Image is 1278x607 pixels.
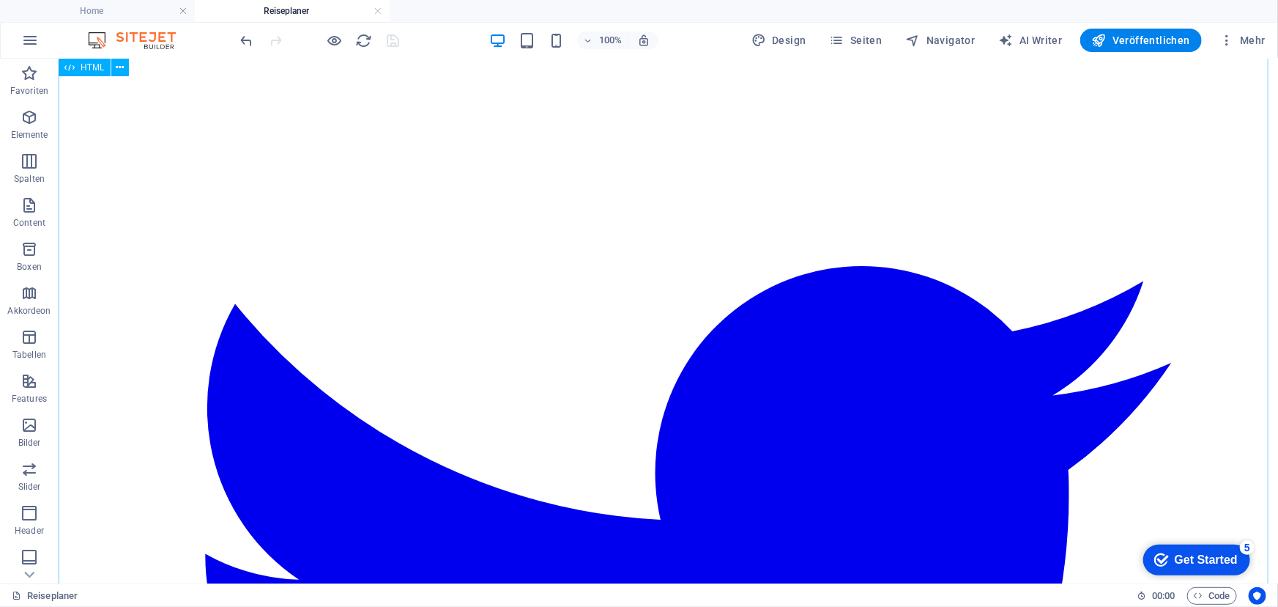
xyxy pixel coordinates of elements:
[12,393,47,405] p: Features
[1092,33,1190,48] span: Veröffentlichen
[11,129,48,141] p: Elemente
[15,525,44,537] p: Header
[195,3,390,19] h4: Reiseplaner
[999,33,1063,48] span: AI Writer
[1152,587,1175,605] span: 00 00
[18,437,41,449] p: Bilder
[900,29,981,52] button: Navigator
[1162,590,1164,601] span: :
[906,33,976,48] span: Navigator
[81,63,105,72] span: HTML
[238,32,256,49] button: undo
[599,32,623,49] h6: 100%
[824,29,888,52] button: Seiten
[1249,587,1266,605] button: Usercentrics
[1137,587,1175,605] h6: Session-Zeit
[239,32,256,49] i: Rückgängig: HTML ändern (Strg+Z)
[637,34,650,47] i: Bei Größenänderung Zoomstufe automatisch an das gewählte Gerät anpassen.
[993,29,1069,52] button: AI Writer
[577,32,629,49] button: 100%
[1080,29,1202,52] button: Veröffentlichen
[108,3,123,18] div: 5
[746,29,812,52] button: Design
[7,305,51,317] p: Akkordeon
[12,349,46,361] p: Tabellen
[1194,587,1230,605] span: Code
[10,85,48,97] p: Favoriten
[12,587,78,605] a: Klick, um Auswahl aufzuheben. Doppelklick öffnet Seitenverwaltung
[751,33,806,48] span: Design
[355,32,373,49] button: reload
[13,217,45,229] p: Content
[830,33,883,48] span: Seiten
[17,261,42,273] p: Boxen
[12,7,119,38] div: Get Started 5 items remaining, 0% complete
[1219,33,1266,48] span: Mehr
[1187,587,1237,605] button: Code
[356,32,373,49] i: Seite neu laden
[84,32,194,49] img: Editor Logo
[18,481,41,493] p: Slider
[43,16,106,29] div: Get Started
[1214,29,1271,52] button: Mehr
[746,29,812,52] div: Design (Strg+Alt+Y)
[14,173,45,185] p: Spalten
